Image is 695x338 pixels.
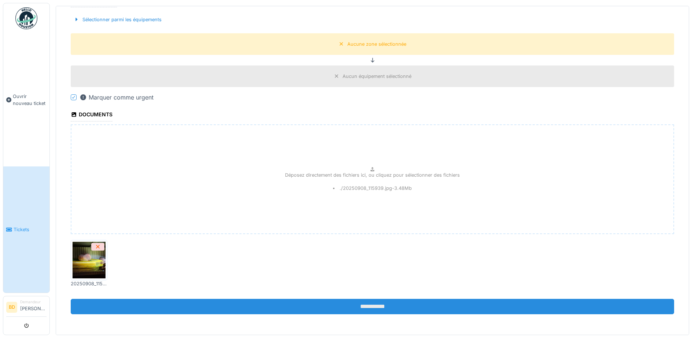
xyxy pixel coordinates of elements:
[6,302,17,313] li: BD
[14,226,47,233] span: Tickets
[285,172,460,179] p: Déposez directement des fichiers ici, ou cliquez pour sélectionner des fichiers
[80,93,154,102] div: Marquer comme urgent
[6,299,47,317] a: BD Demandeur[PERSON_NAME]
[15,7,37,29] img: Badge_color-CXgf-gQk.svg
[347,41,406,48] div: Aucune zone sélectionnée
[13,93,47,107] span: Ouvrir nouveau ticket
[71,109,112,121] div: Documents
[20,299,47,315] li: [PERSON_NAME]
[343,73,411,80] div: Aucun équipement sélectionné
[73,242,106,278] img: 8qyjlck7e1a1jx35x330oghl4zlq
[333,185,412,192] li: ./20250908_115939.jpg - 3.48 Mb
[3,166,49,293] a: Tickets
[20,299,47,305] div: Demandeur
[71,280,107,287] div: 20250908_115939.jpg
[3,33,49,166] a: Ouvrir nouveau ticket
[71,15,164,25] div: Sélectionner parmi les équipements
